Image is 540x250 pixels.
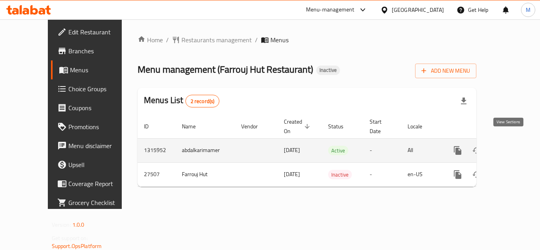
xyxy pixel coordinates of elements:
[72,220,85,230] span: 1.0.0
[138,60,313,78] span: Menu management ( Farrouj Hut Restaurant )
[526,6,531,14] span: M
[442,115,531,139] th: Actions
[138,115,531,187] table: enhanced table
[316,67,340,73] span: Inactive
[51,98,138,117] a: Coupons
[421,66,470,76] span: Add New Menu
[401,162,442,186] td: en-US
[68,27,132,37] span: Edit Restaurant
[144,94,219,107] h2: Menus List
[316,66,340,75] div: Inactive
[448,165,467,184] button: more
[392,6,444,14] div: [GEOGRAPHIC_DATA]
[182,122,206,131] span: Name
[70,65,132,75] span: Menus
[270,35,289,45] span: Menus
[408,122,432,131] span: Locale
[328,170,352,179] span: Inactive
[401,138,442,162] td: All
[181,35,252,45] span: Restaurants management
[328,122,354,131] span: Status
[68,84,132,94] span: Choice Groups
[176,138,235,162] td: abdalkarimamer
[51,155,138,174] a: Upsell
[454,92,473,111] div: Export file
[363,138,401,162] td: -
[415,64,476,78] button: Add New Menu
[144,122,159,131] span: ID
[306,5,355,15] div: Menu-management
[241,122,268,131] span: Vendor
[255,35,258,45] li: /
[284,117,312,136] span: Created On
[138,138,176,162] td: 1315952
[52,220,71,230] span: Version:
[186,98,219,105] span: 2 record(s)
[328,146,348,155] span: Active
[51,41,138,60] a: Branches
[68,46,132,56] span: Branches
[68,122,132,132] span: Promotions
[138,35,476,45] nav: breadcrumb
[68,198,132,207] span: Grocery Checklist
[68,160,132,169] span: Upsell
[68,179,132,188] span: Coverage Report
[370,117,392,136] span: Start Date
[284,145,300,155] span: [DATE]
[51,117,138,136] a: Promotions
[138,35,163,45] a: Home
[138,162,176,186] td: 27507
[51,60,138,79] a: Menus
[185,95,220,107] div: Total records count
[51,136,138,155] a: Menu disclaimer
[51,174,138,193] a: Coverage Report
[448,141,467,160] button: more
[176,162,235,186] td: Farrouj Hut
[363,162,401,186] td: -
[467,165,486,184] button: Change Status
[172,35,252,45] a: Restaurants management
[51,193,138,212] a: Grocery Checklist
[51,79,138,98] a: Choice Groups
[166,35,169,45] li: /
[284,169,300,179] span: [DATE]
[52,233,88,243] span: Get support on:
[68,141,132,150] span: Menu disclaimer
[51,23,138,41] a: Edit Restaurant
[68,103,132,113] span: Coupons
